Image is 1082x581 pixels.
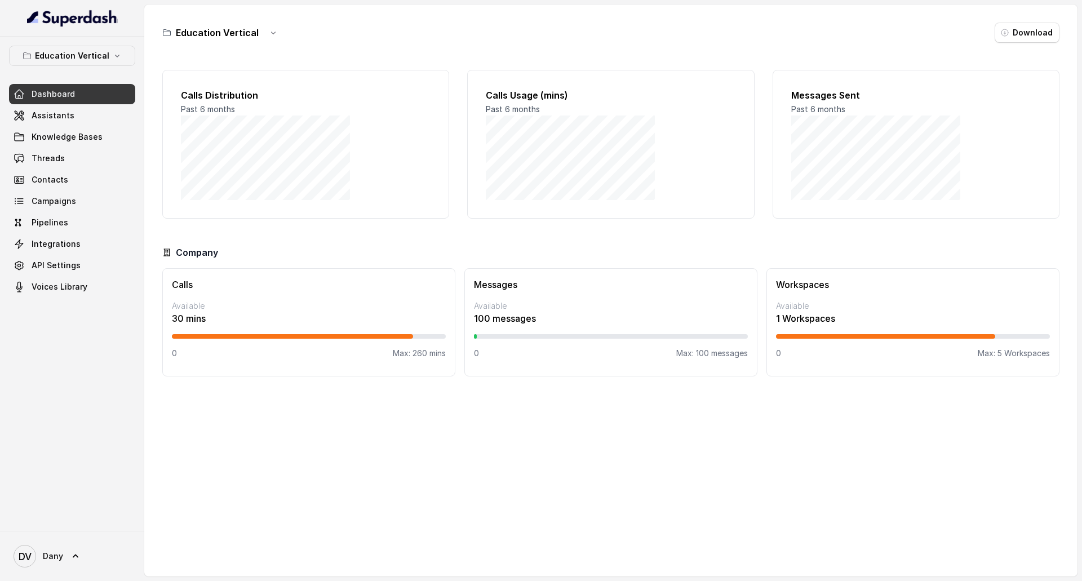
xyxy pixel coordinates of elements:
[9,277,135,297] a: Voices Library
[172,300,446,312] p: Available
[19,551,32,562] text: DV
[474,300,748,312] p: Available
[9,105,135,126] a: Assistants
[9,191,135,211] a: Campaigns
[9,127,135,147] a: Knowledge Bases
[181,88,431,102] h2: Calls Distribution
[474,278,748,291] h3: Messages
[43,551,63,562] span: Dany
[176,26,259,39] h3: Education Vertical
[32,260,81,271] span: API Settings
[474,348,479,359] p: 0
[9,255,135,276] a: API Settings
[32,281,87,292] span: Voices Library
[35,49,109,63] p: Education Vertical
[32,196,76,207] span: Campaigns
[9,170,135,190] a: Contacts
[32,88,75,100] span: Dashboard
[172,348,177,359] p: 0
[776,312,1050,325] p: 1 Workspaces
[978,348,1050,359] p: Max: 5 Workspaces
[32,217,68,228] span: Pipelines
[791,88,1041,102] h2: Messages Sent
[9,148,135,168] a: Threads
[791,104,845,114] span: Past 6 months
[172,278,446,291] h3: Calls
[32,153,65,164] span: Threads
[9,46,135,66] button: Education Vertical
[9,540,135,572] a: Dany
[776,278,1050,291] h3: Workspaces
[32,110,74,121] span: Assistants
[32,238,81,250] span: Integrations
[474,312,748,325] p: 100 messages
[9,84,135,104] a: Dashboard
[776,348,781,359] p: 0
[486,88,735,102] h2: Calls Usage (mins)
[676,348,748,359] p: Max: 100 messages
[776,300,1050,312] p: Available
[393,348,446,359] p: Max: 260 mins
[181,104,235,114] span: Past 6 months
[9,234,135,254] a: Integrations
[32,131,103,143] span: Knowledge Bases
[32,174,68,185] span: Contacts
[486,104,540,114] span: Past 6 months
[172,312,446,325] p: 30 mins
[27,9,118,27] img: light.svg
[9,212,135,233] a: Pipelines
[176,246,218,259] h3: Company
[995,23,1059,43] button: Download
